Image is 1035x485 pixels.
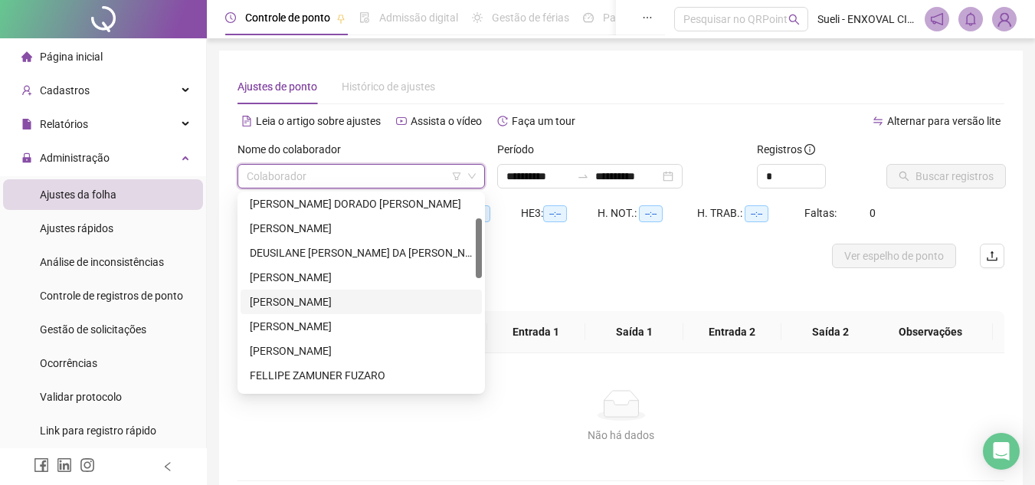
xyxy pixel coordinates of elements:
span: Gestão de férias [492,11,569,24]
span: history [497,116,508,126]
div: EDUARDA SANTOPIETRO GARCIA [241,290,482,314]
span: home [21,51,32,62]
span: Leia o artigo sobre ajustes [256,115,381,127]
span: Painel do DP [603,11,663,24]
div: [PERSON_NAME] [250,342,473,359]
span: Administração [40,152,110,164]
span: search [788,14,800,25]
div: [PERSON_NAME] [250,269,473,286]
span: user-add [21,85,32,96]
span: file-text [241,116,252,126]
th: Entrada 2 [683,311,781,353]
img: 38805 [993,8,1016,31]
span: Relatórios [40,118,88,130]
span: Link para registro rápido [40,424,156,437]
span: upload [986,250,998,262]
span: notification [930,12,944,26]
span: Ocorrências [40,357,97,369]
span: Registros [757,141,815,158]
label: Período [497,141,544,158]
span: swap-right [577,170,589,182]
div: ELAINE THOMAZINI [241,314,482,339]
div: FERNANDA ALVES DO PRADO ZAMPIERI [241,388,482,412]
span: Análise de inconsistências [40,256,164,268]
span: dashboard [583,12,594,23]
span: instagram [80,457,95,473]
label: Nome do colaborador [237,141,351,158]
span: Controle de ponto [245,11,330,24]
span: swap [873,116,883,126]
span: Assista o vídeo [411,115,482,127]
span: Gestão de solicitações [40,323,146,336]
span: Página inicial [40,51,103,63]
button: Ver espelho de ponto [832,244,956,268]
span: Validar protocolo [40,391,122,403]
div: Open Intercom Messenger [983,433,1020,470]
th: Saída 1 [585,311,683,353]
th: Entrada 1 [487,311,585,353]
span: bell [964,12,978,26]
div: [PERSON_NAME] [250,318,473,335]
span: file-done [359,12,370,23]
div: Não há dados [256,427,986,444]
span: Admissão digital [379,11,458,24]
span: youtube [396,116,407,126]
div: [PERSON_NAME] [250,220,473,237]
span: lock [21,152,32,163]
span: linkedin [57,457,72,473]
div: [PERSON_NAME] [250,293,473,310]
span: facebook [34,457,49,473]
span: --:-- [745,205,768,222]
span: Alternar para versão lite [887,115,1001,127]
span: Histórico de ajustes [342,80,435,93]
th: Saída 2 [781,311,879,353]
span: clock-circle [225,12,236,23]
div: DEUSILANE MELO DA SILVA FRANCA [241,241,482,265]
span: file [21,119,32,129]
span: Faltas: [804,207,839,219]
div: H. TRAB.: [697,205,804,222]
div: DEUSILANE [PERSON_NAME] DA [PERSON_NAME] [250,244,473,261]
span: pushpin [336,14,346,23]
div: HE 3: [521,205,598,222]
span: Ajustes da folha [40,188,116,201]
span: Ajustes rápidos [40,222,113,234]
th: Observações [868,311,993,353]
span: Ajustes de ponto [237,80,317,93]
span: to [577,170,589,182]
span: Controle de registros de ponto [40,290,183,302]
div: ELIANA MARIANO DE MATOS [241,339,482,363]
span: Observações [880,323,981,340]
span: --:-- [543,205,567,222]
span: info-circle [804,144,815,155]
div: EDISON MARASCA [241,265,482,290]
div: H. NOT.: [598,205,697,222]
button: Buscar registros [886,164,1006,188]
span: down [467,172,477,181]
span: filter [452,172,461,181]
span: 0 [870,207,876,219]
span: left [162,461,173,472]
div: FELLIPE ZAMUNER FUZARO [241,363,482,388]
div: DEISY KELLY DALTOE [241,216,482,241]
span: Sueli - ENXOVAL CIRIANA JRLD LTDA [817,11,915,28]
span: --:-- [639,205,663,222]
div: [PERSON_NAME] DORADO [PERSON_NAME] [250,195,473,212]
span: ellipsis [642,12,653,23]
div: FELLIPE ZAMUNER FUZARO [250,367,473,384]
span: Cadastros [40,84,90,97]
span: sun [472,12,483,23]
span: Faça um tour [512,115,575,127]
div: DAVID WILLIAN DE CARVALHO DORADO SAMPAIO [241,192,482,216]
